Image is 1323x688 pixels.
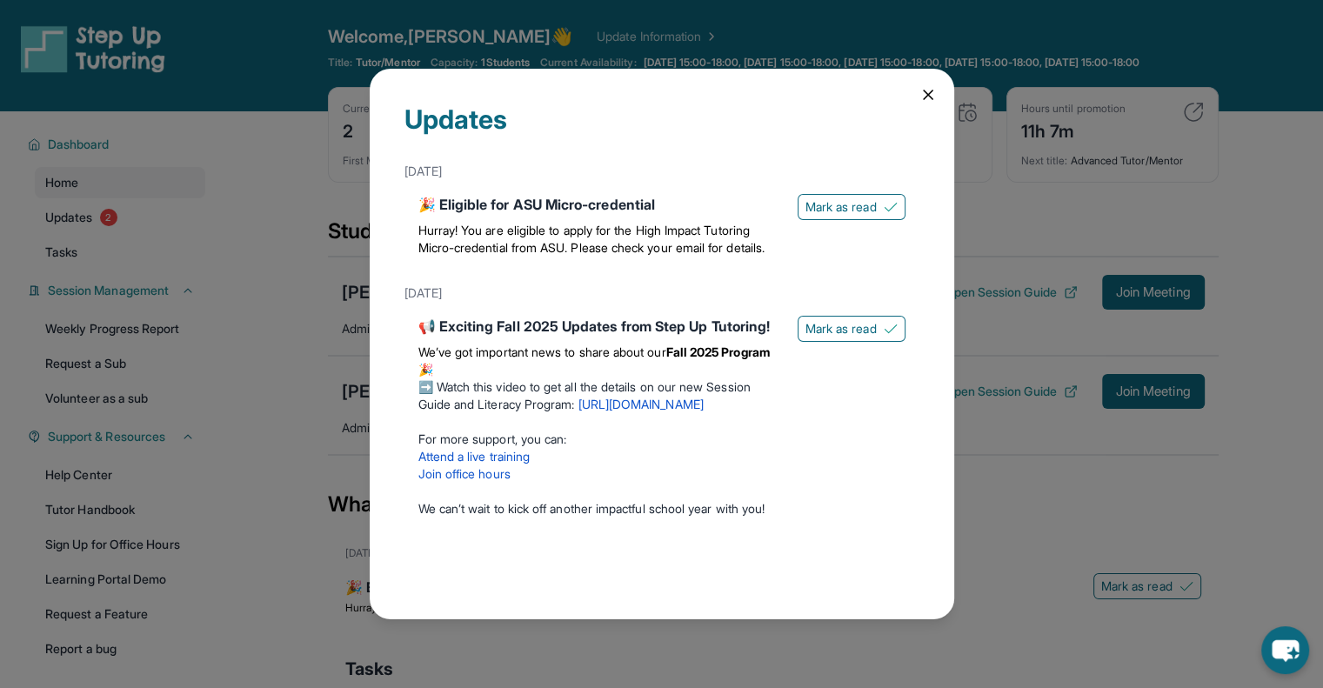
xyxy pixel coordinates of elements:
[404,156,919,187] div: [DATE]
[404,277,919,309] div: [DATE]
[884,200,898,214] img: Mark as read
[805,320,877,337] span: Mark as read
[404,104,919,156] div: Updates
[418,362,433,377] span: 🎉
[418,378,784,413] p: ➡️ Watch this video to get all the details on our new Session Guide and Literacy Program:
[798,194,905,220] button: Mark as read
[666,344,770,359] strong: Fall 2025 Program
[884,322,898,336] img: Mark as read
[418,431,567,446] span: For more support, you can:
[798,316,905,342] button: Mark as read
[418,344,666,359] span: We’ve got important news to share about our
[418,316,784,337] div: 📢 Exciting Fall 2025 Updates from Step Up Tutoring!
[578,397,703,411] a: [URL][DOMAIN_NAME]
[418,194,784,215] div: 🎉 Eligible for ASU Micro-credential
[418,466,511,481] a: Join office hours
[805,198,877,216] span: Mark as read
[418,449,531,464] a: Attend a live training
[418,223,765,255] span: Hurray! You are eligible to apply for the High Impact Tutoring Micro-credential from ASU. Please ...
[1261,626,1309,674] button: chat-button
[418,500,784,518] p: We can’t wait to kick off another impactful school year with you!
